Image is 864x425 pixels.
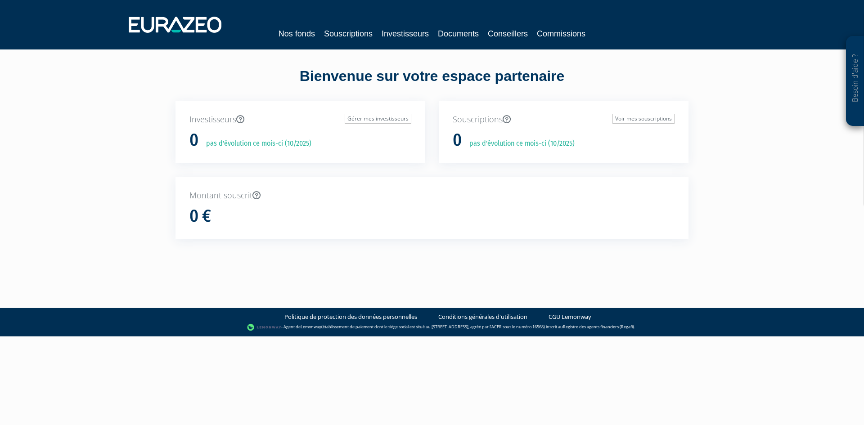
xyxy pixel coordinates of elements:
[438,313,527,321] a: Conditions générales d'utilisation
[189,190,675,201] p: Montant souscrit
[382,27,429,40] a: Investisseurs
[453,131,462,150] h1: 0
[189,114,411,125] p: Investisseurs
[169,66,695,101] div: Bienvenue sur votre espace partenaire
[284,313,417,321] a: Politique de protection des données personnelles
[189,131,198,150] h1: 0
[200,139,311,149] p: pas d'évolution ce mois-ci (10/2025)
[301,324,321,330] a: Lemonway
[453,114,675,125] p: Souscriptions
[549,313,591,321] a: CGU Lemonway
[612,114,675,124] a: Voir mes souscriptions
[247,323,282,332] img: logo-lemonway.png
[463,139,575,149] p: pas d'évolution ce mois-ci (10/2025)
[189,207,211,226] h1: 0 €
[438,27,479,40] a: Documents
[345,114,411,124] a: Gérer mes investisseurs
[850,41,860,122] p: Besoin d'aide ?
[324,27,373,40] a: Souscriptions
[537,27,585,40] a: Commissions
[9,323,855,332] div: - Agent de (établissement de paiement dont le siège social est situé au [STREET_ADDRESS], agréé p...
[563,324,634,330] a: Registre des agents financiers (Regafi)
[279,27,315,40] a: Nos fonds
[488,27,528,40] a: Conseillers
[129,17,221,33] img: 1732889491-logotype_eurazeo_blanc_rvb.png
